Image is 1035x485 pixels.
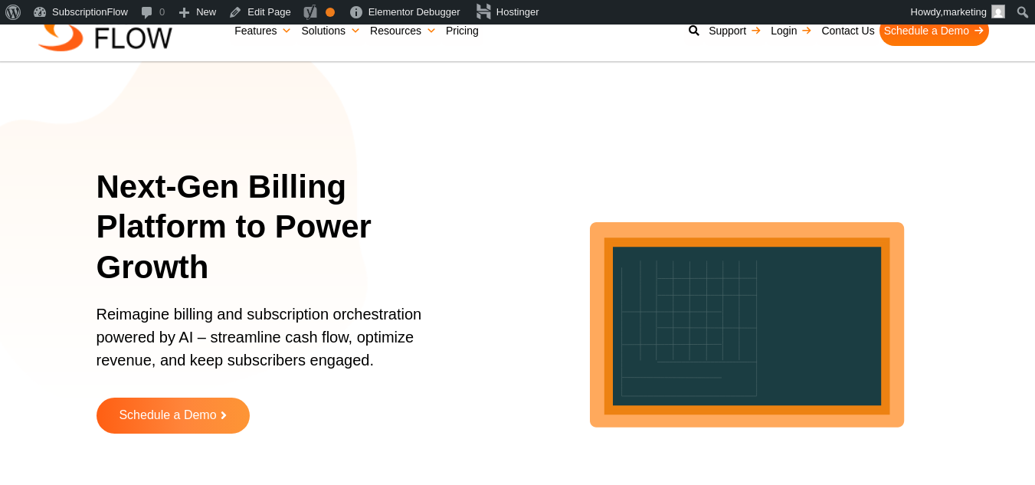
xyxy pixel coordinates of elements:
p: Reimagine billing and subscription orchestration powered by AI – streamline cash flow, optimize r... [97,303,459,387]
a: Features [230,15,296,46]
img: Subscriptionflow [38,11,172,51]
a: Pricing [441,15,483,46]
a: Resources [365,15,441,46]
a: Solutions [296,15,365,46]
a: Support [704,15,766,46]
div: OK [326,8,335,17]
a: Login [766,15,817,46]
h1: Next-Gen Billing Platform to Power Growth [97,167,478,288]
a: Schedule a Demo [879,15,989,46]
a: Contact Us [817,15,879,46]
span: marketing [943,6,987,18]
a: Schedule a Demo [97,398,250,434]
span: Schedule a Demo [119,409,216,422]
